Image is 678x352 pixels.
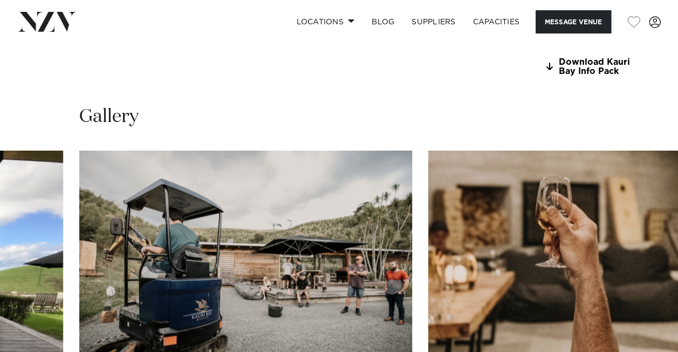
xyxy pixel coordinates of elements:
[464,10,529,33] a: Capacities
[545,57,644,76] a: Download Kauri Bay Info Pack
[287,10,363,33] a: Locations
[536,10,611,33] button: Message Venue
[79,104,139,128] h2: Gallery
[17,12,76,31] img: nzv-logo.png
[403,10,464,33] a: SUPPLIERS
[363,10,403,33] a: BLOG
